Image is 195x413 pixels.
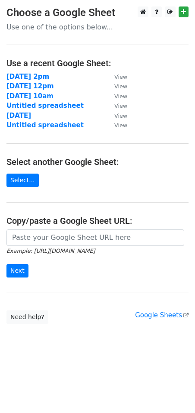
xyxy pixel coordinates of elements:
a: Untitled spreadsheet [6,102,84,110]
a: View [106,112,127,119]
h4: Use a recent Google Sheet: [6,58,189,68]
small: View [114,122,127,129]
a: View [106,73,127,81]
small: View [114,93,127,100]
input: Next [6,264,28,277]
small: View [114,103,127,109]
a: View [106,102,127,110]
small: Example: [URL][DOMAIN_NAME] [6,248,95,254]
h4: Copy/paste a Google Sheet URL: [6,216,189,226]
a: View [106,92,127,100]
input: Paste your Google Sheet URL here [6,229,184,246]
a: [DATE] 12pm [6,82,54,90]
a: [DATE] [6,112,31,119]
h3: Choose a Google Sheet [6,6,189,19]
small: View [114,74,127,80]
a: View [106,82,127,90]
p: Use one of the options below... [6,23,189,32]
h4: Select another Google Sheet: [6,157,189,167]
a: Google Sheets [135,311,189,319]
a: View [106,121,127,129]
a: Untitled spreadsheet [6,121,84,129]
small: View [114,113,127,119]
a: Need help? [6,310,48,324]
small: View [114,83,127,90]
a: Select... [6,174,39,187]
a: [DATE] 10am [6,92,53,100]
a: [DATE] 2pm [6,73,49,81]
